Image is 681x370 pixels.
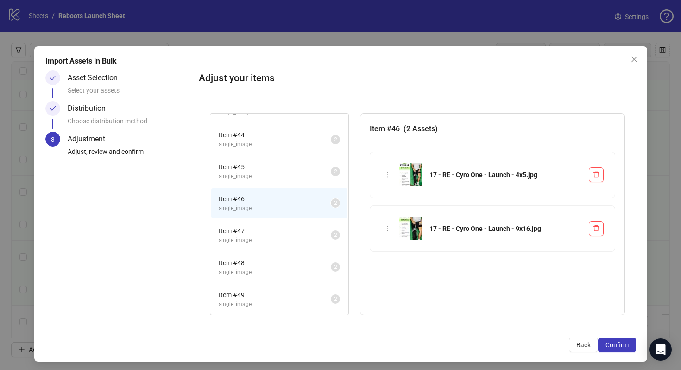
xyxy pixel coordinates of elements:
img: 17 - RE - Cyro One - Launch - 9x16.jpg [399,217,422,240]
div: Import Assets in Bulk [45,56,636,67]
span: Item # 48 [219,258,331,268]
span: 2 [334,200,337,206]
sup: 2 [331,135,340,144]
sup: 2 [331,262,340,272]
span: check [50,105,56,112]
span: single_image [219,300,331,309]
span: Confirm [605,341,629,349]
div: Open Intercom Messenger [649,338,672,361]
span: 2 [334,296,337,302]
div: 17 - RE - Cyro One - Launch - 9x16.jpg [429,223,581,234]
span: single_image [219,140,331,149]
button: Close [627,52,642,67]
span: Back [576,341,591,349]
button: Confirm [598,338,636,352]
sup: 2 [331,198,340,208]
button: Delete [589,221,604,236]
div: Adjust, review and confirm [68,147,191,162]
div: holder [381,223,391,234]
img: 17 - RE - Cyro One - Launch - 4x5.jpg [399,163,422,186]
span: Item # 45 [219,162,331,172]
span: Item # 49 [219,290,331,300]
button: Back [569,338,598,352]
span: single_image [219,268,331,277]
span: 2 [334,136,337,143]
div: Adjustment [68,132,113,147]
sup: 2 [331,230,340,240]
span: 2 [334,264,337,270]
span: close [631,56,638,63]
span: 3 [51,136,55,143]
span: holder [383,172,390,178]
sup: 2 [331,167,340,176]
span: 2 [334,168,337,175]
div: Asset Selection [68,70,125,85]
sup: 2 [331,294,340,304]
span: holder [383,225,390,232]
span: Item # 46 [219,194,331,204]
span: single_image [219,172,331,181]
div: Select your assets [68,85,191,101]
span: single_image [219,204,331,213]
h2: Adjust your items [199,70,636,86]
div: Choose distribution method [68,116,191,132]
div: 17 - RE - Cyro One - Launch - 4x5.jpg [429,170,581,180]
button: Delete [589,167,604,182]
span: 2 [334,232,337,238]
span: check [50,75,56,81]
span: delete [593,171,599,178]
div: Distribution [68,101,113,116]
span: delete [593,225,599,231]
span: ( 2 Assets ) [404,124,438,133]
span: single_image [219,236,331,245]
span: Item # 44 [219,130,331,140]
div: holder [381,170,391,180]
span: Item # 47 [219,226,331,236]
h3: Item # 46 [370,123,615,134]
